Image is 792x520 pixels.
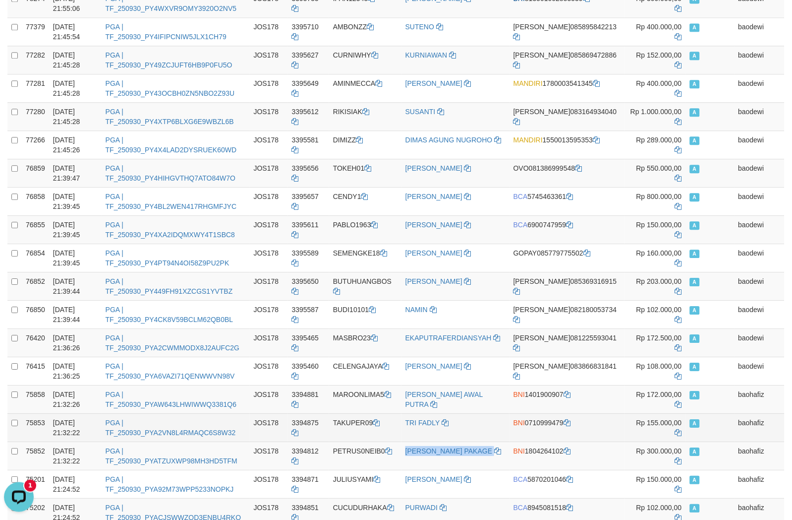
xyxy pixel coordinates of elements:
td: baodewi [735,300,785,328]
a: [PERSON_NAME] AWAL PUTRA [405,390,483,408]
td: [DATE] 21:45:28 [49,46,102,74]
td: TAKUPER09 [329,413,401,442]
span: Rp 152.000,00 [636,51,682,59]
a: PGA | TF_250930_PY4BL2WEN417RHGMFJYC [106,193,237,210]
span: [PERSON_NAME] [513,277,570,285]
td: 3395657 [288,187,329,215]
span: [PERSON_NAME] [513,51,570,59]
td: 3395589 [288,244,329,272]
td: 3395649 [288,74,329,102]
td: CURNIWHY [329,46,401,74]
a: [PERSON_NAME] [405,362,462,370]
td: 085895842213 [509,17,624,46]
td: 3395465 [288,328,329,357]
td: [DATE] 21:39:44 [49,272,102,300]
td: [DATE] 21:36:26 [49,328,102,357]
span: Rp 160.000,00 [636,249,682,257]
span: Rp 400.000,00 [636,23,682,31]
td: 3394875 [288,413,329,442]
td: 3395710 [288,17,329,46]
a: DIMAS AGUNG NUGROHO [405,136,493,144]
a: [PERSON_NAME] [405,79,462,87]
td: 76850 [22,300,49,328]
td: 3394871 [288,470,329,498]
td: 5745463361 [509,187,624,215]
td: JOS178 [250,46,288,74]
span: Approved - Marked by baohafiz [690,476,700,484]
td: baodewi [735,328,785,357]
td: 5870201046 [509,470,624,498]
span: Approved - Marked by baohafiz [690,391,700,399]
a: [PERSON_NAME] [405,249,462,257]
td: baodewi [735,17,785,46]
td: 1550013595353 [509,130,624,159]
td: 76420 [22,328,49,357]
span: Rp 172.500,00 [636,334,682,342]
a: PGA | TF_250930_PY4HIHGVTHQ7ATO84W7O [106,164,235,182]
span: Approved - Marked by baodewi [690,193,700,201]
td: 085779775502 [509,244,624,272]
span: Approved - Marked by baodewi [690,136,700,145]
span: Rp 102.000,00 [636,306,682,314]
span: Approved - Marked by baohafiz [690,448,700,456]
td: 083866831841 [509,357,624,385]
a: PGA | TF_250930_PY4XTP6BLXG6E9WBZL6B [106,108,234,126]
td: 77280 [22,102,49,130]
td: [DATE] 21:32:26 [49,385,102,413]
span: Rp 150.000,00 [636,221,682,229]
a: NAMIN [405,306,428,314]
a: [PERSON_NAME] [405,277,462,285]
span: Approved - Marked by baodewi [690,363,700,371]
td: 76415 [22,357,49,385]
span: BCA [513,193,528,200]
span: BNI [513,390,525,398]
td: JOS178 [250,159,288,187]
td: baohafiz [735,442,785,470]
td: JOS178 [250,328,288,357]
td: 6900747959 [509,215,624,244]
td: JOS178 [250,272,288,300]
span: Rp 102.000,00 [636,504,682,512]
td: baodewi [735,74,785,102]
td: [DATE] 21:45:28 [49,74,102,102]
td: 085869472886 [509,46,624,74]
span: Approved - Marked by baohafiz [690,419,700,428]
span: BNI [513,419,525,427]
td: [DATE] 21:39:45 [49,187,102,215]
td: 3395611 [288,215,329,244]
td: 3395627 [288,46,329,74]
td: 77266 [22,130,49,159]
td: JOS178 [250,215,288,244]
span: MANDIRI [513,136,543,144]
span: Approved - Marked by baodewi [690,250,700,258]
span: [PERSON_NAME] [513,334,570,342]
td: 76854 [22,244,49,272]
button: Open LiveChat chat widget [4,4,34,34]
a: PGA | TF_250930_PY49ZCJUFT6HB9P0FU5O [106,51,232,69]
td: JOS178 [250,102,288,130]
a: PGA | TF_250930_PY4PT94N4OI58Z9PU2PK [106,249,229,267]
td: 081386999548 [509,159,624,187]
td: baodewi [735,272,785,300]
span: BNI [513,447,525,455]
a: PGA | TF_250930_PYA2VN8L4RMAQC6S8W32 [106,419,236,437]
td: baohafiz [735,413,785,442]
span: Rp 203.000,00 [636,277,682,285]
td: 3395460 [288,357,329,385]
a: [PERSON_NAME] [405,164,462,172]
td: AMINMECCA [329,74,401,102]
a: PGA | TF_250930_PY449FH91XZCGS1YVTBZ [106,277,233,295]
span: Approved - Marked by baodewi [690,108,700,117]
td: 3395581 [288,130,329,159]
td: 77281 [22,74,49,102]
span: Rp 300.000,00 [636,447,682,455]
td: baohafiz [735,385,785,413]
span: Rp 800.000,00 [636,193,682,200]
a: PGA | TF_250930_PY4X4LAD2DYSRUEK60WD [106,136,237,154]
span: [PERSON_NAME] [513,108,570,116]
a: PURWADI [405,504,438,512]
span: Rp 108.000,00 [636,362,682,370]
td: 3395650 [288,272,329,300]
span: Approved - Marked by baohafiz [690,504,700,513]
td: JOS178 [250,300,288,328]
